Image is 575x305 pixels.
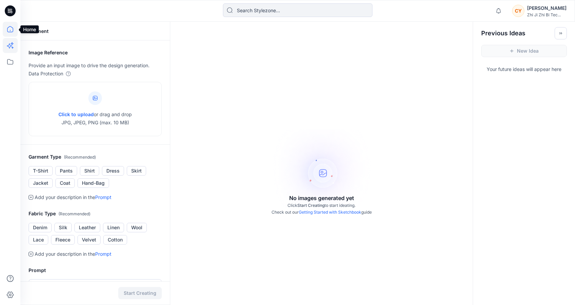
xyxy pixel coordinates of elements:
[29,166,53,176] button: T-Shirt
[29,266,162,274] h2: Prompt
[481,29,525,37] h2: Previous Ideas
[55,178,75,188] button: Coat
[29,153,162,161] h2: Garment Type
[64,155,96,160] span: ( Recommended )
[35,193,111,201] p: Add your description in the
[272,202,372,216] p: Click to start ideating. Check out our guide
[58,111,94,117] span: Click to upload
[29,178,53,188] button: Jacket
[127,166,146,176] button: Skirt
[102,166,124,176] button: Dress
[77,178,109,188] button: Hand-Bag
[29,235,48,245] button: Lace
[29,70,63,78] p: Data Protection
[51,235,75,245] button: Fleece
[527,12,567,17] div: Zhi Ji Zhi Bi Tec...
[55,166,77,176] button: Pants
[29,223,52,232] button: Denim
[29,61,162,70] p: Provide an input image to drive the design generation.
[299,210,361,215] a: Getting Started with Sketchbook
[74,223,100,232] button: Leather
[127,223,147,232] button: Wool
[473,62,575,73] p: Your future ideas will appear here
[512,5,524,17] div: CY
[103,223,124,232] button: Linen
[77,235,101,245] button: Velvet
[555,27,567,39] button: Toggle idea bar
[80,166,99,176] button: Shirt
[297,203,325,208] span: Start Creating
[95,251,111,257] a: Prompt
[223,3,372,17] input: Search Stylezone…
[95,194,111,200] a: Prompt
[29,210,162,218] h2: Fabric Type
[58,110,132,127] p: or drag and drop JPG, JPEG, PNG (max. 10 MB)
[289,194,354,202] p: No images generated yet
[54,223,72,232] button: Silk
[29,49,162,57] h2: Image Reference
[103,235,127,245] button: Cotton
[527,4,567,12] div: [PERSON_NAME]
[35,250,111,258] p: Add your description in the
[58,211,90,216] span: ( Recommended )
